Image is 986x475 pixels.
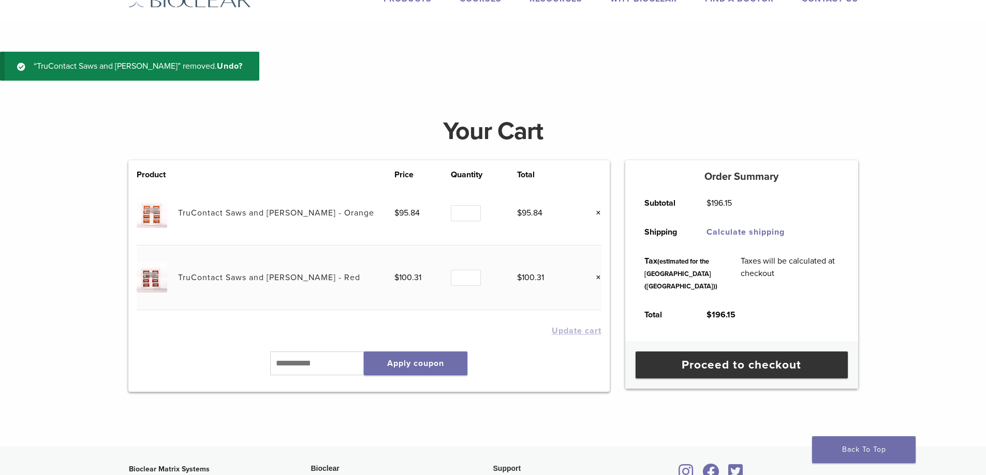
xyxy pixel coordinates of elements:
[707,227,785,237] a: Calculate shipping
[178,208,374,218] a: TruContact Saws and [PERSON_NAME] - Orange
[517,208,542,218] bdi: 95.84
[394,208,399,218] span: $
[707,310,712,320] span: $
[588,271,601,284] a: Remove this item
[633,300,695,329] th: Total
[137,168,178,181] th: Product
[707,198,732,208] bdi: 196.15
[394,272,399,283] span: $
[394,168,451,181] th: Price
[633,189,695,218] th: Subtotal
[707,198,711,208] span: $
[517,272,544,283] bdi: 100.31
[729,247,850,300] td: Taxes will be calculated at checkout
[517,208,522,218] span: $
[394,208,420,218] bdi: 95.84
[812,436,916,463] a: Back To Top
[394,272,421,283] bdi: 100.31
[552,327,601,335] button: Update cart
[493,464,521,472] span: Support
[451,168,517,181] th: Quantity
[364,351,467,375] button: Apply coupon
[633,247,729,300] th: Tax
[178,272,360,283] a: TruContact Saws and [PERSON_NAME] - Red
[588,206,601,220] a: Remove this item
[137,197,167,228] img: TruContact Saws and Sanders - Orange
[636,351,848,378] a: Proceed to checkout
[311,464,340,472] span: Bioclear
[625,171,858,183] h5: Order Summary
[517,168,573,181] th: Total
[707,310,735,320] bdi: 196.15
[129,465,210,473] strong: Bioclear Matrix Systems
[137,262,167,293] img: TruContact Saws and Sanders - Red
[644,257,717,290] small: (estimated for the [GEOGRAPHIC_DATA] ([GEOGRAPHIC_DATA]))
[517,272,522,283] span: $
[121,119,866,144] h1: Your Cart
[217,61,243,71] a: Undo?
[633,218,695,247] th: Shipping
